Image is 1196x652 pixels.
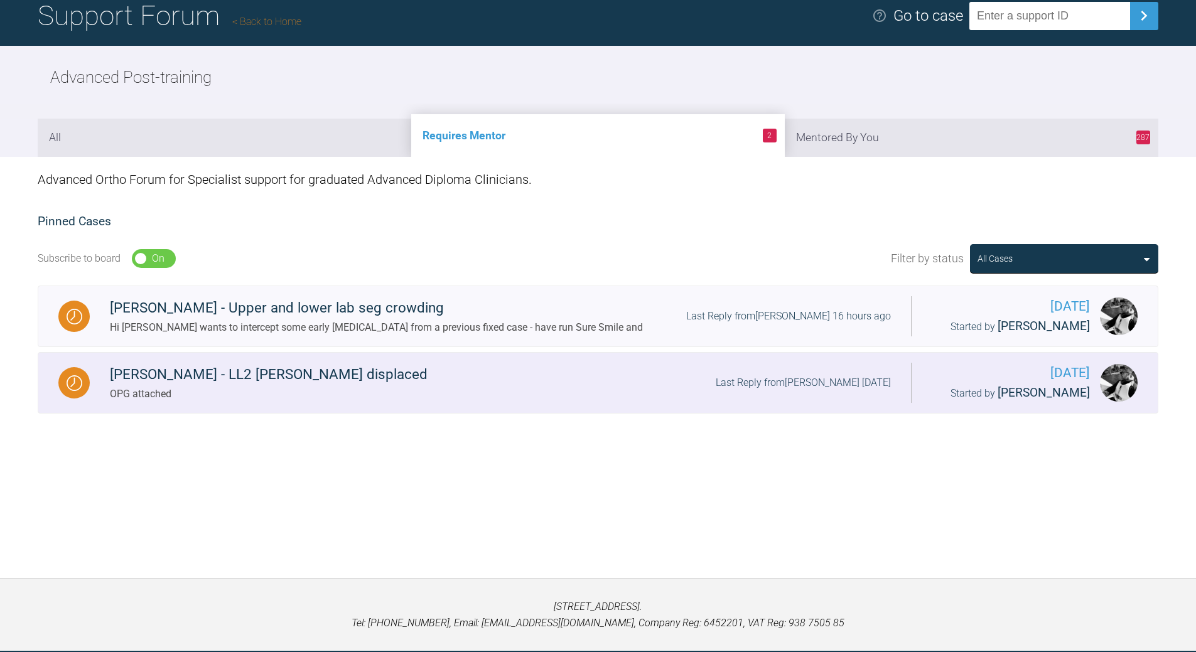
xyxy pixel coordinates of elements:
[686,308,891,324] div: Last Reply from [PERSON_NAME] 16 hours ago
[110,386,428,402] div: OPG attached
[969,2,1130,30] input: Enter a support ID
[20,599,1176,631] p: [STREET_ADDRESS]. Tel: [PHONE_NUMBER], Email: [EMAIL_ADDRESS][DOMAIN_NAME], Company Reg: 6452201,...
[978,252,1013,265] div: All Cases
[763,129,777,142] span: 2
[932,317,1090,336] div: Started by
[1134,6,1154,26] img: chevronRight.28bd32b0.svg
[1136,131,1150,144] span: 287
[872,8,887,23] img: help.e70b9f3d.svg
[932,296,1090,317] span: [DATE]
[891,250,964,268] span: Filter by status
[38,212,1158,232] h2: Pinned Cases
[1100,297,1138,335] img: David Birkin
[785,119,1158,157] li: Mentored By You
[38,352,1158,414] a: Waiting[PERSON_NAME] - LL2 [PERSON_NAME] displacedOPG attachedLast Reply from[PERSON_NAME] [DATE]...
[38,119,411,157] li: All
[1100,364,1138,402] img: David Birkin
[232,16,301,28] a: Back to Home
[932,383,1090,403] div: Started by
[110,319,643,336] div: Hi [PERSON_NAME] wants to intercept some early [MEDICAL_DATA] from a previous fixed case - have r...
[998,319,1090,333] span: [PERSON_NAME]
[932,363,1090,383] span: [DATE]
[110,297,643,319] div: [PERSON_NAME] - Upper and lower lab seg crowding
[38,286,1158,347] a: Waiting[PERSON_NAME] - Upper and lower lab seg crowdingHi [PERSON_NAME] wants to intercept some e...
[67,309,82,324] img: Waiting
[38,157,1158,202] div: Advanced Ortho Forum for Specialist support for graduated Advanced Diploma Clinicians.
[67,375,82,391] img: Waiting
[998,385,1090,400] span: [PERSON_NAME]
[50,65,212,91] h2: Advanced Post-training
[38,250,121,267] div: Subscribe to board
[411,114,785,157] li: Requires Mentor
[110,363,428,386] div: [PERSON_NAME] - LL2 [PERSON_NAME] displaced
[152,250,164,267] div: On
[716,375,891,391] div: Last Reply from [PERSON_NAME] [DATE]
[893,4,963,28] div: Go to case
